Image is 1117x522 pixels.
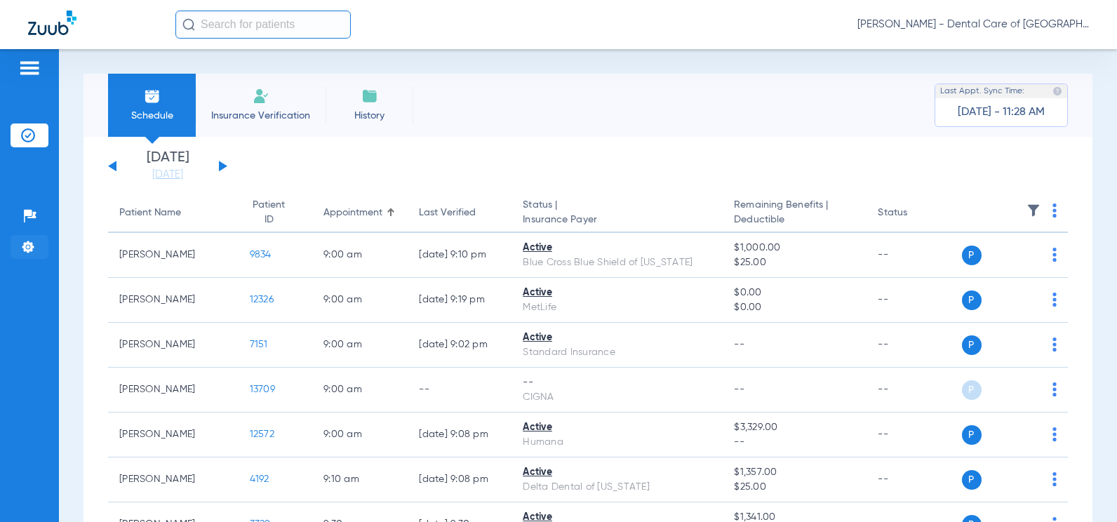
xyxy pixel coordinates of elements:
img: group-dot-blue.svg [1052,472,1057,486]
span: Insurance Payer [523,213,711,227]
td: -- [867,278,961,323]
div: Patient ID [250,198,288,227]
span: -- [734,340,744,349]
li: [DATE] [126,151,210,182]
div: Patient Name [119,206,227,220]
img: filter.svg [1026,203,1041,217]
div: MetLife [523,300,711,315]
span: $25.00 [734,255,855,270]
span: 13709 [250,384,275,394]
td: [PERSON_NAME] [108,457,239,502]
span: P [962,425,982,445]
span: 4192 [250,474,269,484]
span: P [962,290,982,310]
div: Active [523,420,711,435]
div: -- [523,375,711,390]
div: Standard Insurance [523,345,711,360]
td: [DATE] 9:08 PM [408,457,511,502]
td: -- [867,457,961,502]
span: P [962,470,982,490]
td: [DATE] 9:08 PM [408,413,511,457]
span: $0.00 [734,286,855,300]
td: 9:10 AM [312,457,408,502]
div: Last Verified [419,206,500,220]
td: [PERSON_NAME] [108,368,239,413]
div: Active [523,330,711,345]
span: $3,329.00 [734,420,855,435]
div: Last Verified [419,206,476,220]
span: 9834 [250,250,272,260]
td: -- [867,233,961,278]
span: 12326 [250,295,274,304]
th: Status [867,194,961,233]
span: $1,000.00 [734,241,855,255]
span: P [962,335,982,355]
span: 7151 [250,340,268,349]
span: [DATE] - 11:28 AM [958,105,1045,119]
td: -- [867,413,961,457]
span: 12572 [250,429,274,439]
td: 9:00 AM [312,278,408,323]
span: Deductible [734,213,855,227]
img: Search Icon [182,18,195,31]
span: P [962,246,982,265]
input: Search for patients [175,11,351,39]
th: Status | [511,194,723,233]
td: -- [408,368,511,413]
img: hamburger-icon [18,60,41,76]
img: group-dot-blue.svg [1052,248,1057,262]
span: -- [734,435,855,450]
div: Blue Cross Blue Shield of [US_STATE] [523,255,711,270]
span: $1,357.00 [734,465,855,480]
img: group-dot-blue.svg [1052,382,1057,396]
td: 9:00 AM [312,233,408,278]
div: Appointment [323,206,396,220]
span: Last Appt. Sync Time: [940,84,1024,98]
span: $0.00 [734,300,855,315]
span: -- [734,384,744,394]
div: Humana [523,435,711,450]
th: Remaining Benefits | [723,194,867,233]
td: [DATE] 9:19 PM [408,278,511,323]
img: Zuub Logo [28,11,76,35]
span: $25.00 [734,480,855,495]
td: [PERSON_NAME] [108,278,239,323]
img: group-dot-blue.svg [1052,427,1057,441]
span: [PERSON_NAME] - Dental Care of [GEOGRAPHIC_DATA] [857,18,1089,32]
td: [PERSON_NAME] [108,323,239,368]
span: History [336,109,403,123]
img: group-dot-blue.svg [1052,203,1057,217]
td: [PERSON_NAME] [108,233,239,278]
img: group-dot-blue.svg [1052,293,1057,307]
div: Patient Name [119,206,181,220]
td: 9:00 AM [312,323,408,368]
td: [DATE] 9:02 PM [408,323,511,368]
span: P [962,380,982,400]
td: [PERSON_NAME] [108,413,239,457]
img: Schedule [144,88,161,105]
div: Patient ID [250,198,301,227]
img: last sync help info [1052,86,1062,96]
td: -- [867,323,961,368]
td: -- [867,368,961,413]
img: History [361,88,378,105]
img: Manual Insurance Verification [253,88,269,105]
div: Delta Dental of [US_STATE] [523,480,711,495]
span: Insurance Verification [206,109,315,123]
td: [DATE] 9:10 PM [408,233,511,278]
td: 9:00 AM [312,368,408,413]
td: 9:00 AM [312,413,408,457]
div: Active [523,286,711,300]
span: Schedule [119,109,185,123]
div: CIGNA [523,390,711,405]
div: Active [523,241,711,255]
div: Active [523,465,711,480]
div: Appointment [323,206,382,220]
a: [DATE] [126,168,210,182]
img: group-dot-blue.svg [1052,337,1057,352]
